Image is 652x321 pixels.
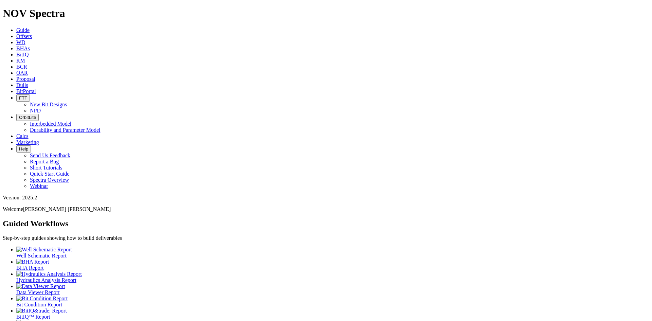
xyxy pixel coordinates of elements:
p: Welcome [3,206,649,212]
h2: Guided Workflows [3,219,649,228]
a: KM [16,58,25,64]
a: Quick Start Guide [30,171,69,177]
span: Bit Condition Report [16,302,62,307]
a: BCR [16,64,27,70]
a: OAR [16,70,28,76]
img: Data Viewer Report [16,283,65,289]
img: Well Schematic Report [16,247,72,253]
img: Hydraulics Analysis Report [16,271,82,277]
a: Short Tutorials [30,165,62,171]
span: Help [19,146,28,151]
a: BitIQ&trade; Report BitIQ™ Report [16,308,649,320]
a: Proposal [16,76,35,82]
span: Data Viewer Report [16,289,60,295]
a: Send Us Feedback [30,153,70,158]
a: BHAs [16,46,30,51]
span: [PERSON_NAME] [PERSON_NAME] [23,206,111,212]
div: Version: 2025.2 [3,195,649,201]
button: Help [16,145,31,153]
a: WD [16,39,25,45]
a: Report a Bug [30,159,59,164]
a: Webinar [30,183,48,189]
span: FTT [19,95,27,101]
span: BHA Report [16,265,43,271]
a: Calcs [16,133,29,139]
a: Interbedded Model [30,121,71,127]
a: Dulls [16,82,28,88]
a: BitIQ [16,52,29,57]
a: Durability and Parameter Model [30,127,101,133]
a: Guide [16,27,30,33]
a: Offsets [16,33,32,39]
a: Marketing [16,139,39,145]
img: BitIQ&trade; Report [16,308,67,314]
a: Data Viewer Report Data Viewer Report [16,283,649,295]
button: FTT [16,94,30,102]
button: OrbitLite [16,114,39,121]
a: BitPortal [16,88,36,94]
img: BHA Report [16,259,49,265]
a: Well Schematic Report Well Schematic Report [16,247,649,258]
a: NPD [30,108,41,113]
h1: NOV Spectra [3,7,649,20]
a: Spectra Overview [30,177,69,183]
img: Bit Condition Report [16,296,68,302]
a: Hydraulics Analysis Report Hydraulics Analysis Report [16,271,649,283]
span: BitIQ™ Report [16,314,50,320]
a: BHA Report BHA Report [16,259,649,271]
p: Step-by-step guides showing how to build deliverables [3,235,649,241]
a: New Bit Designs [30,102,67,107]
span: Well Schematic Report [16,253,67,258]
span: Hydraulics Analysis Report [16,277,76,283]
a: Bit Condition Report Bit Condition Report [16,296,649,307]
span: OrbitLite [19,115,36,120]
